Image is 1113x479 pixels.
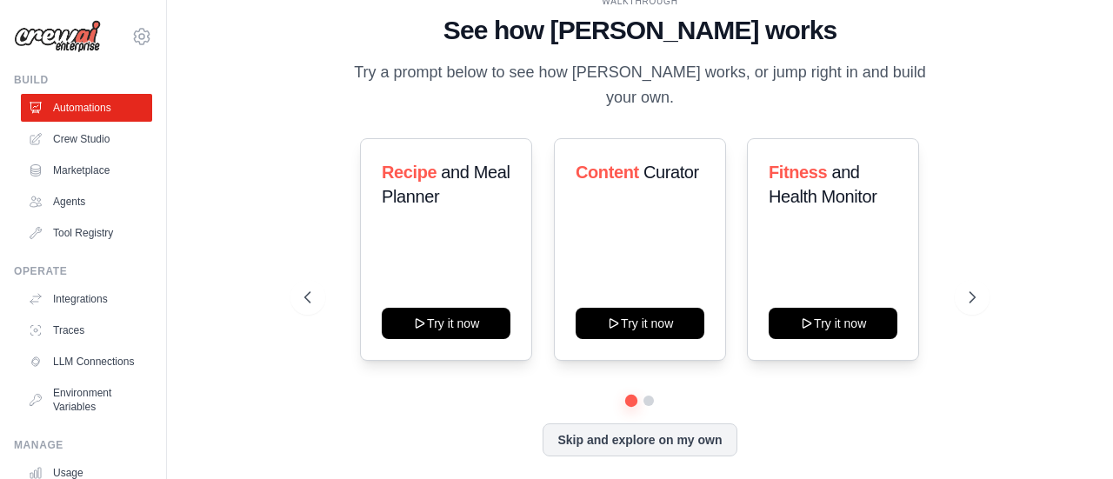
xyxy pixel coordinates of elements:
[21,379,152,421] a: Environment Variables
[21,125,152,153] a: Crew Studio
[576,308,704,339] button: Try it now
[382,308,510,339] button: Try it now
[14,73,152,87] div: Build
[21,94,152,122] a: Automations
[382,163,510,206] span: and Meal Planner
[21,156,152,184] a: Marketplace
[769,163,827,182] span: Fitness
[21,316,152,344] a: Traces
[14,20,101,53] img: Logo
[21,188,152,216] a: Agents
[382,163,437,182] span: Recipe
[643,163,699,182] span: Curator
[21,348,152,376] a: LLM Connections
[348,60,932,111] p: Try a prompt below to see how [PERSON_NAME] works, or jump right in and build your own.
[21,219,152,247] a: Tool Registry
[14,264,152,278] div: Operate
[769,308,897,339] button: Try it now
[304,15,975,46] h1: See how [PERSON_NAME] works
[14,438,152,452] div: Manage
[1026,396,1113,479] iframe: Chat Widget
[543,423,736,456] button: Skip and explore on my own
[21,285,152,313] a: Integrations
[576,163,639,182] span: Content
